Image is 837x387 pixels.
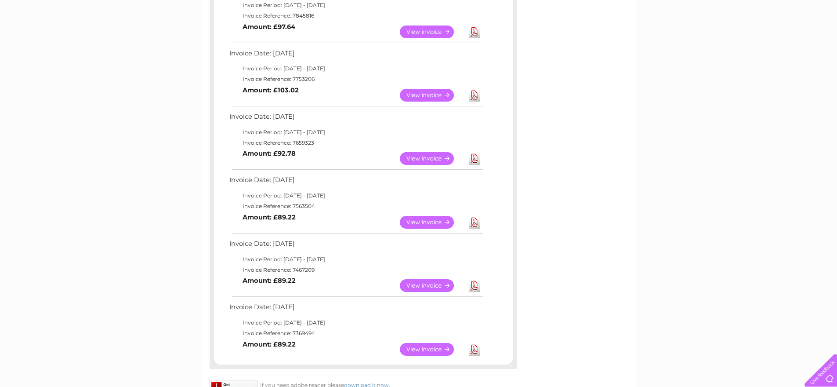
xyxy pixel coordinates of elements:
[761,37,773,44] a: Blog
[243,150,296,157] b: Amount: £92.78
[469,279,480,292] a: Download
[227,301,484,318] td: Invoice Date: [DATE]
[469,26,480,38] a: Download
[400,89,464,102] a: View
[729,37,755,44] a: Telecoms
[227,127,484,138] td: Invoice Period: [DATE] - [DATE]
[227,238,484,254] td: Invoice Date: [DATE]
[227,111,484,127] td: Invoice Date: [DATE]
[400,279,464,292] a: View
[227,47,484,64] td: Invoice Date: [DATE]
[469,152,480,165] a: Download
[469,343,480,356] a: Download
[243,86,299,94] b: Amount: £103.02
[400,26,464,38] a: View
[227,190,484,201] td: Invoice Period: [DATE] - [DATE]
[227,318,484,328] td: Invoice Period: [DATE] - [DATE]
[227,328,484,339] td: Invoice Reference: 7369494
[704,37,724,44] a: Energy
[243,23,295,31] b: Amount: £97.64
[227,63,484,74] td: Invoice Period: [DATE] - [DATE]
[671,4,732,15] a: 0333 014 3131
[682,37,699,44] a: Water
[243,340,296,348] b: Amount: £89.22
[227,201,484,212] td: Invoice Reference: 7563504
[400,343,464,356] a: View
[469,216,480,229] a: Download
[469,89,480,102] a: Download
[227,74,484,84] td: Invoice Reference: 7753206
[243,213,296,221] b: Amount: £89.22
[227,11,484,21] td: Invoice Reference: 7845816
[808,37,829,44] a: Log out
[227,254,484,265] td: Invoice Period: [DATE] - [DATE]
[227,265,484,275] td: Invoice Reference: 7467209
[400,152,464,165] a: View
[779,37,800,44] a: Contact
[400,216,464,229] a: View
[243,277,296,285] b: Amount: £89.22
[29,23,74,50] img: logo.png
[211,5,627,43] div: Clear Business is a trading name of Verastar Limited (registered in [GEOGRAPHIC_DATA] No. 3667643...
[227,174,484,190] td: Invoice Date: [DATE]
[227,138,484,148] td: Invoice Reference: 7659323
